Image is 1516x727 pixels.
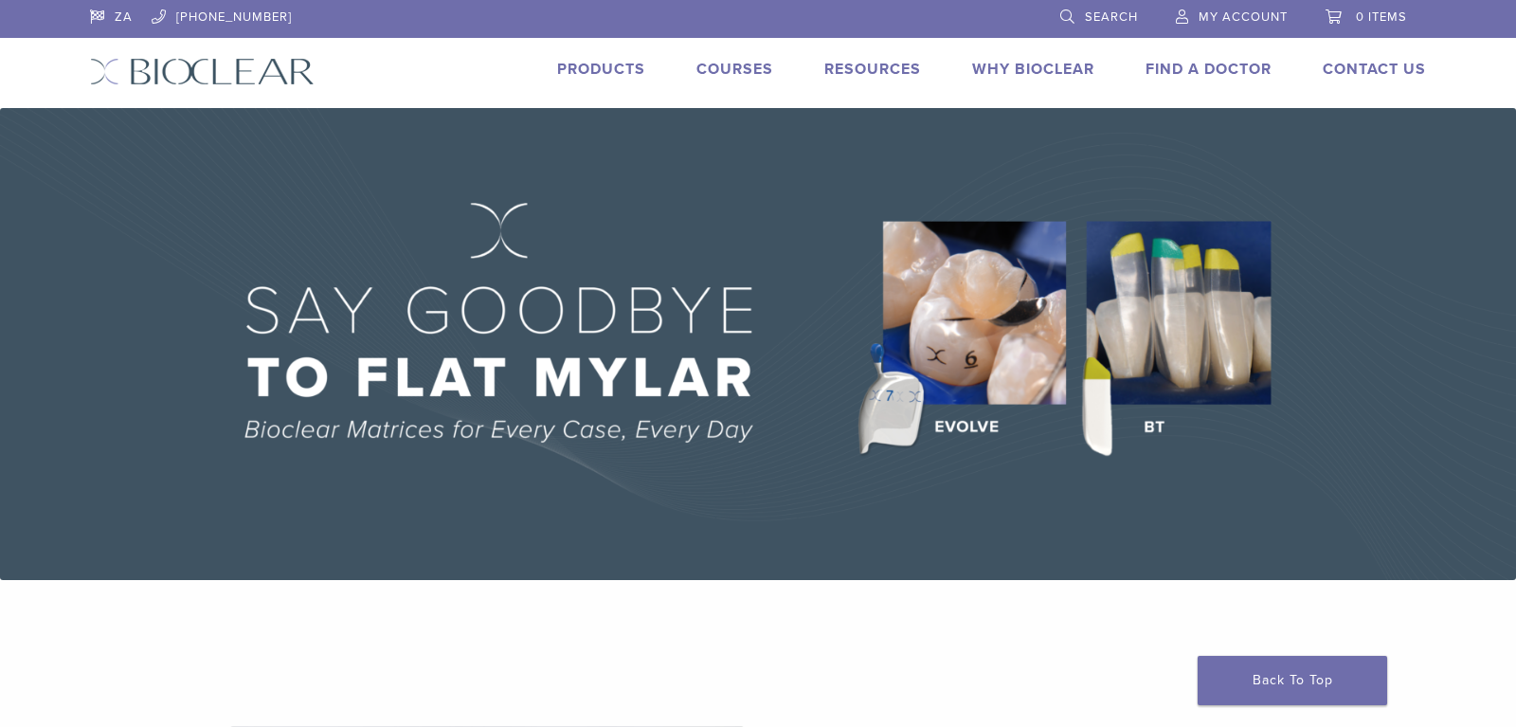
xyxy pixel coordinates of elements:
[557,60,645,79] a: Products
[90,58,315,85] img: Bioclear
[1199,9,1288,25] span: My Account
[824,60,921,79] a: Resources
[1198,656,1387,705] a: Back To Top
[1323,60,1426,79] a: Contact Us
[1146,60,1272,79] a: Find A Doctor
[1356,9,1407,25] span: 0 items
[696,60,773,79] a: Courses
[1085,9,1138,25] span: Search
[972,60,1094,79] a: Why Bioclear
